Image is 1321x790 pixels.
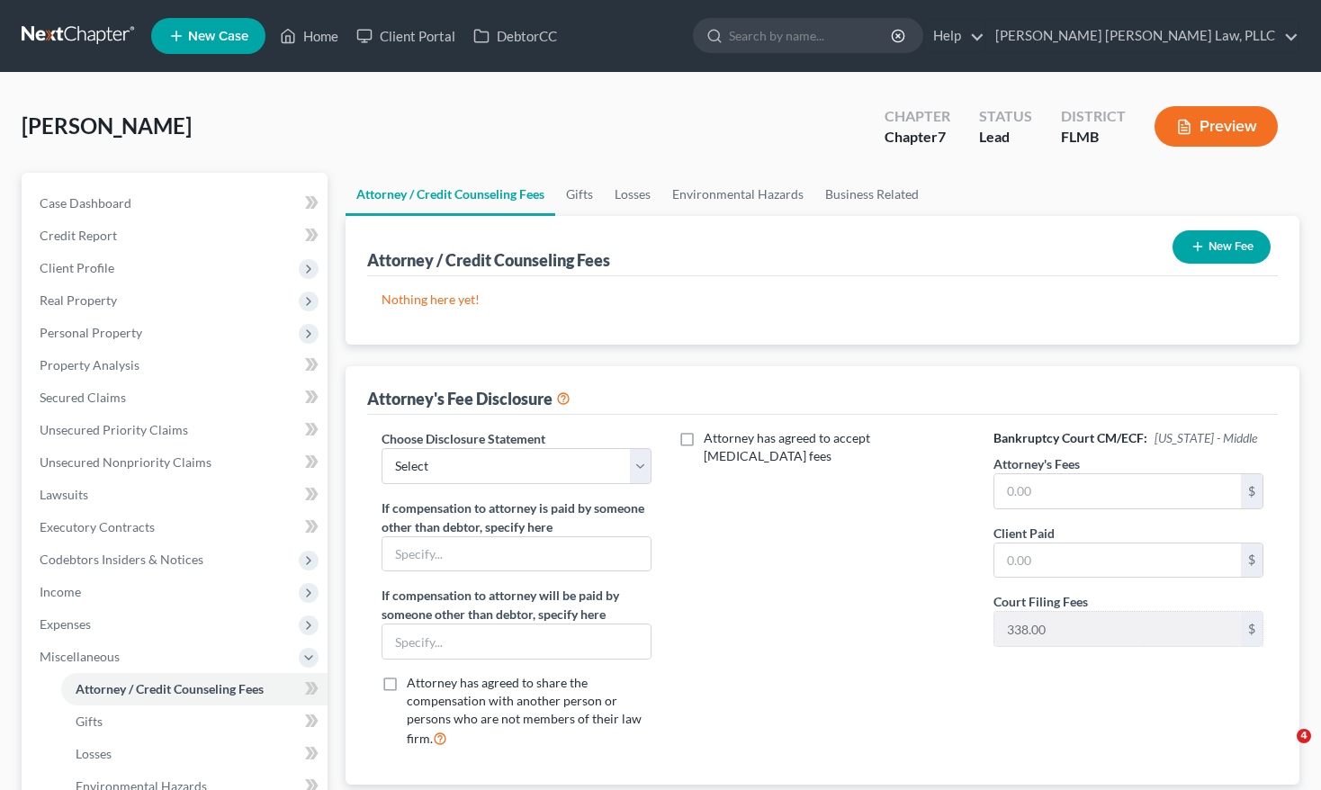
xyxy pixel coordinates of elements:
input: Search by name... [729,19,894,52]
div: District [1061,106,1126,127]
label: Client Paid [993,524,1055,543]
span: [PERSON_NAME] [22,112,192,139]
span: Client Profile [40,260,114,275]
a: Credit Report [25,220,328,252]
span: Personal Property [40,325,142,340]
div: $ [1241,474,1263,508]
a: DebtorCC [464,20,566,52]
button: New Fee [1173,230,1271,264]
div: Lead [979,127,1032,148]
span: Secured Claims [40,390,126,405]
span: Lawsuits [40,487,88,502]
div: Chapter [885,127,950,148]
a: Help [924,20,984,52]
input: Specify... [382,537,651,571]
span: Income [40,584,81,599]
a: Attorney / Credit Counseling Fees [346,173,555,216]
span: Executory Contracts [40,519,155,534]
a: Attorney / Credit Counseling Fees [61,673,328,705]
a: Losses [604,173,661,216]
a: Home [271,20,347,52]
iframe: Intercom live chat [1260,729,1303,772]
span: Unsecured Nonpriority Claims [40,454,211,470]
a: Executory Contracts [25,511,328,543]
a: Unsecured Nonpriority Claims [25,446,328,479]
label: If compensation to attorney will be paid by someone other than debtor, specify here [382,586,652,624]
a: Business Related [814,173,930,216]
input: 0.00 [994,543,1241,578]
span: Gifts [76,714,103,729]
div: FLMB [1061,127,1126,148]
input: 0.00 [994,612,1241,646]
span: New Case [188,30,248,43]
input: Specify... [382,624,651,659]
div: $ [1241,543,1263,578]
span: Credit Report [40,228,117,243]
span: Attorney / Credit Counseling Fees [76,681,264,696]
button: Preview [1155,106,1278,147]
span: Expenses [40,616,91,632]
a: Unsecured Priority Claims [25,414,328,446]
div: Chapter [885,106,950,127]
div: $ [1241,612,1263,646]
span: [US_STATE] - Middle [1155,430,1257,445]
span: Property Analysis [40,357,139,373]
label: Attorney's Fees [993,454,1080,473]
div: Status [979,106,1032,127]
span: Miscellaneous [40,649,120,664]
span: Attorney has agreed to share the compensation with another person or persons who are not members ... [407,675,642,746]
a: Property Analysis [25,349,328,382]
span: Real Property [40,292,117,308]
span: Case Dashboard [40,195,131,211]
a: Client Portal [347,20,464,52]
span: 7 [938,128,946,145]
h6: Bankruptcy Court CM/ECF: [993,429,1263,447]
span: Codebtors Insiders & Notices [40,552,203,567]
a: Case Dashboard [25,187,328,220]
span: Attorney has agreed to accept [MEDICAL_DATA] fees [704,430,870,463]
a: Losses [61,738,328,770]
a: Lawsuits [25,479,328,511]
p: Nothing here yet! [382,291,1263,309]
a: Gifts [61,705,328,738]
span: Losses [76,746,112,761]
a: Secured Claims [25,382,328,414]
label: Choose Disclosure Statement [382,429,545,448]
div: Attorney's Fee Disclosure [367,388,571,409]
span: 4 [1297,729,1311,743]
div: Attorney / Credit Counseling Fees [367,249,610,271]
input: 0.00 [994,474,1241,508]
a: [PERSON_NAME] [PERSON_NAME] Law, PLLC [986,20,1299,52]
label: If compensation to attorney is paid by someone other than debtor, specify here [382,498,652,536]
a: Gifts [555,173,604,216]
label: Court Filing Fees [993,592,1088,611]
span: Unsecured Priority Claims [40,422,188,437]
a: Environmental Hazards [661,173,814,216]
